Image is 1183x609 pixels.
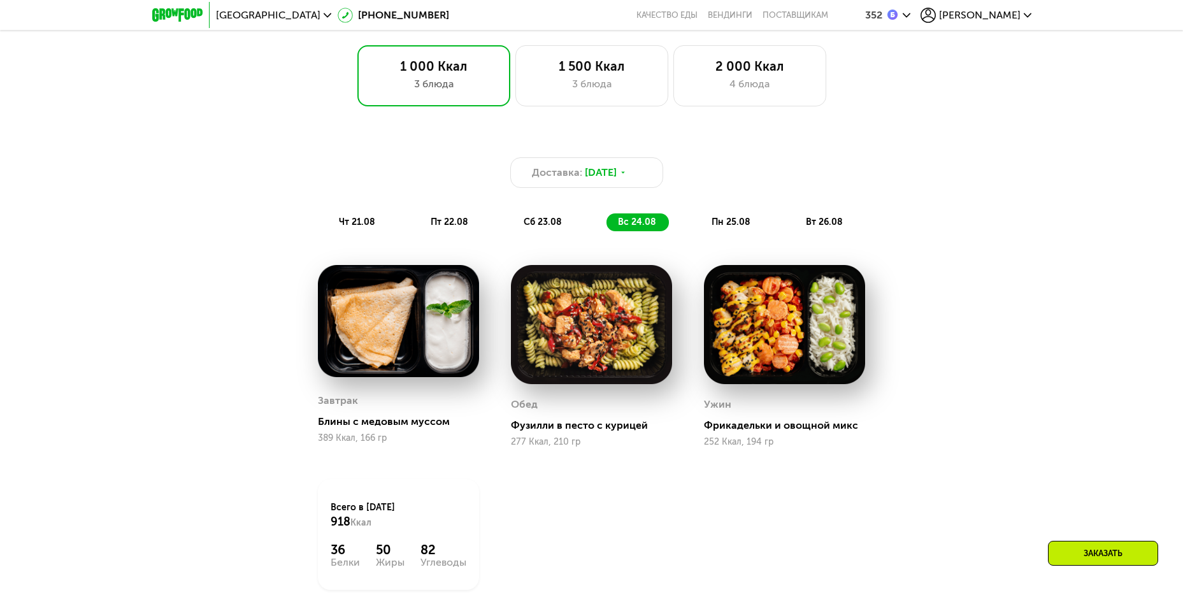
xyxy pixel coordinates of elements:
[1048,541,1158,566] div: Заказать
[318,415,489,428] div: Блины с медовым муссом
[331,542,360,557] div: 36
[376,557,405,568] div: Жиры
[763,10,828,20] div: поставщикам
[636,10,698,20] a: Качество еды
[532,165,582,180] span: Доставка:
[371,76,497,92] div: 3 блюда
[704,419,875,432] div: Фрикадельки и овощной микс
[865,10,882,20] div: 352
[618,217,656,227] span: вс 24.08
[431,217,468,227] span: пт 22.08
[511,395,538,414] div: Обед
[585,165,617,180] span: [DATE]
[939,10,1021,20] span: [PERSON_NAME]
[806,217,843,227] span: вт 26.08
[350,517,371,528] span: Ккал
[524,217,562,227] span: сб 23.08
[687,59,813,74] div: 2 000 Ккал
[339,217,375,227] span: чт 21.08
[704,437,865,447] div: 252 Ккал, 194 гр
[704,395,731,414] div: Ужин
[371,59,497,74] div: 1 000 Ккал
[331,501,466,529] div: Всего в [DATE]
[420,557,466,568] div: Углеводы
[331,557,360,568] div: Белки
[708,10,752,20] a: Вендинги
[687,76,813,92] div: 4 блюда
[376,542,405,557] div: 50
[216,10,320,20] span: [GEOGRAPHIC_DATA]
[331,515,350,529] span: 918
[511,437,672,447] div: 277 Ккал, 210 гр
[529,76,655,92] div: 3 блюда
[712,217,750,227] span: пн 25.08
[529,59,655,74] div: 1 500 Ккал
[338,8,449,23] a: [PHONE_NUMBER]
[318,391,358,410] div: Завтрак
[511,419,682,432] div: Фузилли в песто с курицей
[420,542,466,557] div: 82
[318,433,479,443] div: 389 Ккал, 166 гр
